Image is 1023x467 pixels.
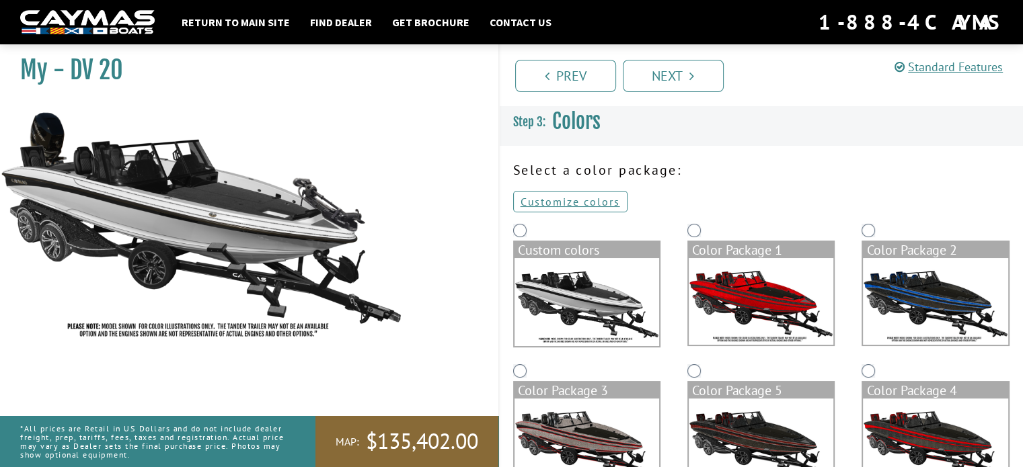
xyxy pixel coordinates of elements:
[513,191,628,212] a: Customize colors
[863,242,1008,258] div: Color Package 2
[315,416,498,467] a: MAP:$135,402.00
[863,258,1008,345] img: color_package_383.png
[366,427,478,456] span: $135,402.00
[513,160,1010,180] p: Select a color package:
[336,435,359,449] span: MAP:
[895,59,1003,75] a: Standard Features
[20,55,465,85] h1: My - DV 20
[689,382,833,398] div: Color Package 5
[623,60,724,92] a: Next
[515,382,659,398] div: Color Package 3
[303,13,379,31] a: Find Dealer
[689,242,833,258] div: Color Package 1
[20,10,155,35] img: white-logo-c9c8dbefe5ff5ceceb0f0178aa75bf4bb51f6bca0971e226c86eb53dfe498488.png
[819,7,1003,37] div: 1-888-4CAYMAS
[385,13,476,31] a: Get Brochure
[689,258,833,345] img: color_package_382.png
[863,382,1008,398] div: Color Package 4
[20,417,285,466] p: *All prices are Retail in US Dollars and do not include dealer freight, prep, tariffs, fees, taxe...
[515,258,659,346] img: DV22-Base-Layer.png
[515,60,616,92] a: Prev
[483,13,558,31] a: Contact Us
[515,242,659,258] div: Custom colors
[175,13,297,31] a: Return to main site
